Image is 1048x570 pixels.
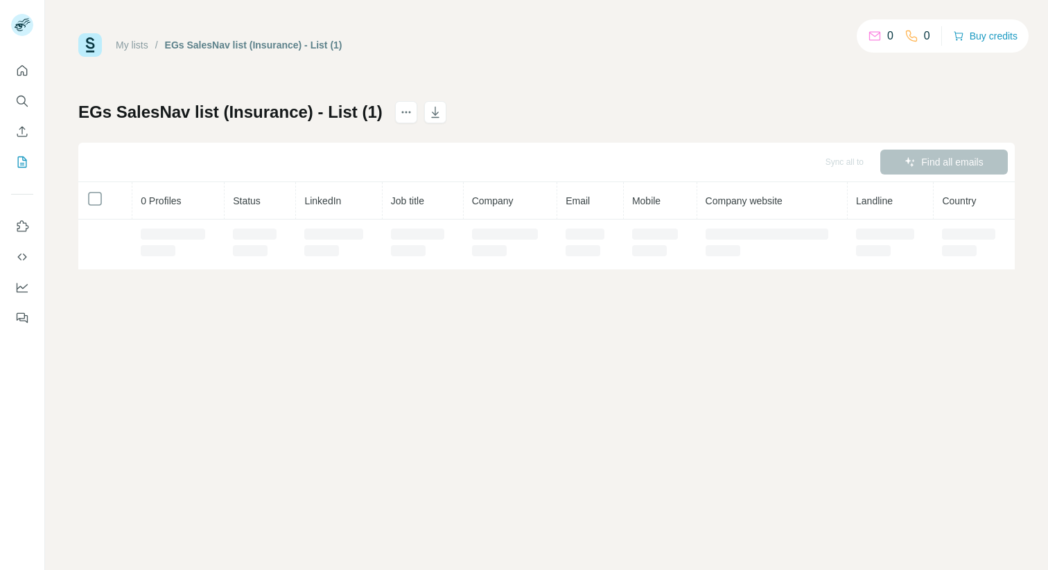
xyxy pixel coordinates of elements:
img: Surfe Logo [78,33,102,57]
span: 0 Profiles [141,195,181,206]
a: My lists [116,39,148,51]
span: Email [566,195,590,206]
div: EGs SalesNav list (Insurance) - List (1) [165,38,342,52]
button: actions [395,101,417,123]
span: Company website [706,195,783,206]
span: Company [472,195,514,206]
button: Dashboard [11,275,33,300]
button: My lists [11,150,33,175]
li: / [155,38,158,52]
span: Landline [856,195,893,206]
p: 0 [887,28,893,44]
button: Enrich CSV [11,119,33,144]
h1: EGs SalesNav list (Insurance) - List (1) [78,101,383,123]
span: Status [233,195,261,206]
button: Search [11,89,33,114]
span: Job title [391,195,424,206]
p: 0 [924,28,930,44]
button: Quick start [11,58,33,83]
span: Mobile [632,195,661,206]
button: Buy credits [953,26,1018,46]
button: Use Surfe API [11,244,33,269]
span: LinkedIn [304,195,341,206]
button: Feedback [11,305,33,330]
button: Use Surfe on LinkedIn [11,214,33,239]
span: Country [942,195,976,206]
